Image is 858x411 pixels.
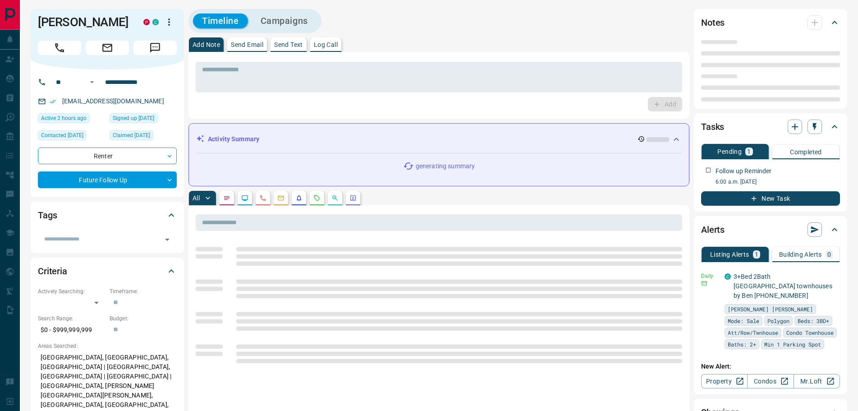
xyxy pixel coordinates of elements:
span: [PERSON_NAME] [PERSON_NAME] [728,305,813,314]
button: Timeline [193,14,248,28]
span: Email [86,41,129,55]
div: Tasks [701,116,840,138]
div: Thu Sep 04 2025 [38,130,105,143]
svg: Calls [259,194,266,202]
div: Fri Sep 12 2025 [38,113,105,126]
p: Pending [717,148,742,155]
div: Sun Nov 27 2022 [110,130,177,143]
button: Open [161,233,174,246]
span: Beds: 3BD+ [798,316,829,325]
svg: Agent Actions [349,194,357,202]
div: Notes [701,12,840,33]
div: Criteria [38,260,177,282]
svg: Opportunities [331,194,339,202]
button: Open [87,77,97,88]
div: Future Follow Up [38,171,177,188]
p: Search Range: [38,314,105,323]
p: Log Call [314,42,338,48]
p: 0 [827,251,831,258]
a: Condos [747,374,794,388]
p: Budget: [110,314,177,323]
p: Daily [701,272,719,280]
span: Message [133,41,177,55]
span: Signed up [DATE] [113,114,154,123]
div: condos.ca [152,19,159,25]
span: Mode: Sale [728,316,759,325]
a: [EMAIL_ADDRESS][DOMAIN_NAME] [62,97,164,105]
p: New Alert: [701,362,840,371]
p: 1 [747,148,751,155]
p: Actively Searching: [38,287,105,296]
p: Send Text [274,42,303,48]
p: Areas Searched: [38,342,177,350]
p: Send Email [231,42,263,48]
p: Timeframe: [110,287,177,296]
p: Completed [790,149,822,155]
div: Mon May 02 2022 [110,113,177,126]
p: Activity Summary [208,134,259,144]
span: Claimed [DATE] [113,131,150,140]
a: 3+Bed 2Bath [GEOGRAPHIC_DATA] townhouses by Ben [PHONE_NUMBER] [734,273,832,299]
p: Follow up Reminder [716,166,771,176]
span: Att/Row/Twnhouse [728,328,778,337]
svg: Emails [277,194,284,202]
h2: Alerts [701,222,725,237]
p: All [193,195,200,201]
span: Baths: 2+ [728,340,756,349]
h2: Criteria [38,264,67,278]
button: Campaigns [252,14,317,28]
span: Polygon [767,316,789,325]
div: condos.ca [725,273,731,280]
svg: Notes [223,194,230,202]
a: Property [701,374,748,388]
h1: [PERSON_NAME] [38,15,130,29]
a: Mr.Loft [794,374,840,388]
span: Call [38,41,81,55]
svg: Email Verified [50,98,56,105]
span: Active 2 hours ago [41,114,87,123]
p: 6:00 a.m. [DATE] [716,178,840,186]
p: Building Alerts [779,251,822,258]
div: property.ca [143,19,150,25]
span: Condo Townhouse [786,328,834,337]
p: generating summary [416,162,475,171]
svg: Listing Alerts [295,194,303,202]
span: Contacted [DATE] [41,131,83,140]
svg: Email [701,280,707,286]
p: Add Note [193,42,220,48]
button: New Task [701,191,840,206]
svg: Requests [313,194,321,202]
div: Activity Summary [196,131,682,148]
div: Tags [38,204,177,226]
p: $0 - $999,999,999 [38,323,105,337]
div: Alerts [701,219,840,240]
svg: Lead Browsing Activity [241,194,248,202]
h2: Tags [38,208,57,222]
p: Listing Alerts [710,251,749,258]
span: Min 1 Parking Spot [764,340,821,349]
h2: Tasks [701,120,724,134]
div: Renter [38,148,177,164]
h2: Notes [701,15,725,30]
p: 1 [755,251,758,258]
